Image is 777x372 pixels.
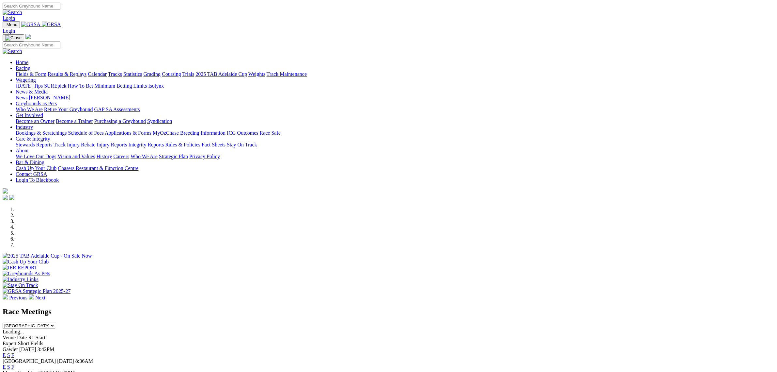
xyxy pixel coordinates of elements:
a: Care & Integrity [16,136,50,142]
div: Industry [16,130,774,136]
a: Bookings & Scratchings [16,130,67,136]
span: [GEOGRAPHIC_DATA] [3,358,56,364]
a: E [3,364,6,370]
a: Schedule of Fees [68,130,103,136]
a: News & Media [16,89,48,94]
a: Wagering [16,77,36,83]
img: Cash Up Your Club [3,259,49,265]
a: F [11,364,14,370]
a: Racing [16,65,30,71]
a: Grading [144,71,161,77]
a: Syndication [147,118,172,124]
a: Race Safe [259,130,280,136]
a: Previous [3,295,29,300]
a: [PERSON_NAME] [29,95,70,100]
a: Stay On Track [227,142,257,147]
a: Strategic Plan [159,154,188,159]
img: Search [3,48,22,54]
a: Isolynx [148,83,164,89]
span: [DATE] [57,358,74,364]
img: chevron-right-pager-white.svg [29,294,34,299]
a: Become an Owner [16,118,54,124]
a: Track Injury Rebate [54,142,95,147]
span: Gawler [3,347,18,352]
a: ICG Outcomes [227,130,258,136]
a: Applications & Forms [105,130,151,136]
span: R1 Start [28,335,45,340]
a: Industry [16,124,33,130]
div: Greyhounds as Pets [16,107,774,112]
a: Minimum Betting Limits [94,83,147,89]
a: Stewards Reports [16,142,52,147]
div: Racing [16,71,774,77]
a: Vision and Values [57,154,95,159]
a: F [11,352,14,358]
a: Injury Reports [97,142,127,147]
a: Login To Blackbook [16,177,59,183]
a: Weights [248,71,265,77]
a: History [96,154,112,159]
span: Next [35,295,45,300]
a: Privacy Policy [189,154,220,159]
a: Track Maintenance [267,71,307,77]
div: Wagering [16,83,774,89]
a: E [3,352,6,358]
div: Bar & Dining [16,165,774,171]
img: logo-grsa-white.png [25,34,31,39]
a: Tracks [108,71,122,77]
a: Home [16,59,28,65]
img: Close [5,35,22,41]
a: Become a Trainer [56,118,93,124]
a: How To Bet [68,83,93,89]
div: Care & Integrity [16,142,774,148]
span: Fields [30,341,43,346]
a: Integrity Reports [128,142,164,147]
a: Bar & Dining [16,160,44,165]
a: Rules & Policies [165,142,200,147]
a: Retire Your Greyhound [44,107,93,112]
a: S [7,352,10,358]
h2: Race Meetings [3,307,774,316]
a: Fields & Form [16,71,46,77]
span: Loading... [3,329,24,334]
span: Previous [9,295,27,300]
a: Login [3,28,15,34]
a: Cash Up Your Club [16,165,56,171]
span: Expert [3,341,17,346]
a: Careers [113,154,129,159]
a: Get Involved [16,112,43,118]
img: GRSA [42,22,61,27]
a: Results & Replays [48,71,86,77]
a: S [7,364,10,370]
span: Date [17,335,27,340]
img: GRSA [21,22,40,27]
img: chevron-left-pager-white.svg [3,294,8,299]
button: Toggle navigation [3,34,24,42]
img: logo-grsa-white.png [3,188,8,194]
a: 2025 TAB Adelaide Cup [195,71,247,77]
div: News & Media [16,95,774,101]
a: Contact GRSA [16,171,47,177]
a: MyOzChase [153,130,179,136]
img: Industry Links [3,277,39,282]
img: Greyhounds As Pets [3,271,50,277]
a: Login [3,15,15,21]
a: Trials [182,71,194,77]
img: Stay On Track [3,282,38,288]
a: SUREpick [44,83,66,89]
a: Statistics [123,71,142,77]
span: Short [18,341,29,346]
a: Purchasing a Greyhound [94,118,146,124]
img: twitter.svg [9,195,14,200]
div: Get Involved [16,118,774,124]
button: Toggle navigation [3,21,20,28]
a: Breeding Information [180,130,225,136]
a: Coursing [162,71,181,77]
span: [DATE] [19,347,36,352]
a: We Love Our Dogs [16,154,56,159]
span: 3:42PM [38,347,54,352]
a: Who We Are [131,154,158,159]
img: facebook.svg [3,195,8,200]
a: GAP SA Assessments [94,107,140,112]
input: Search [3,3,60,9]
